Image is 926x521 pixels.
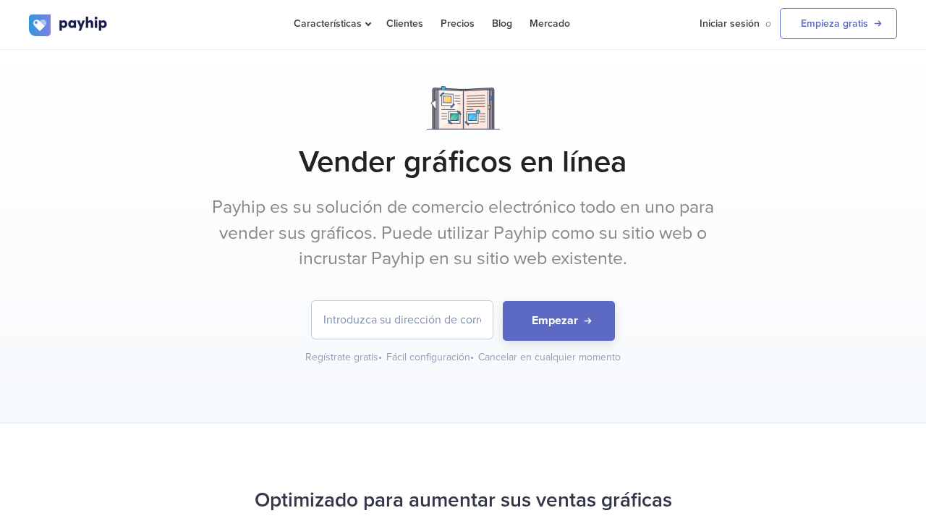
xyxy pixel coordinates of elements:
[378,351,382,363] span: •
[386,350,475,365] div: Fácil configuración
[780,8,897,39] a: Empieza gratis
[192,195,734,272] p: Payhip es su solución de comercio electrónico todo en uno para vender sus gráficos. Puede utiliza...
[470,351,474,363] span: •
[478,350,621,365] div: Cancelar en cualquier momento
[503,301,615,341] button: Empezar
[29,14,109,36] img: logo.svg
[305,350,383,365] div: Regístrate gratis
[29,481,897,520] h2: Optimizado para aumentar sus ventas gráficas
[427,86,500,130] img: Notebook.png
[312,301,493,339] input: Introduzca su dirección de correo electrónico
[294,17,369,30] span: Características
[29,144,897,180] h1: Vender gráficos en línea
